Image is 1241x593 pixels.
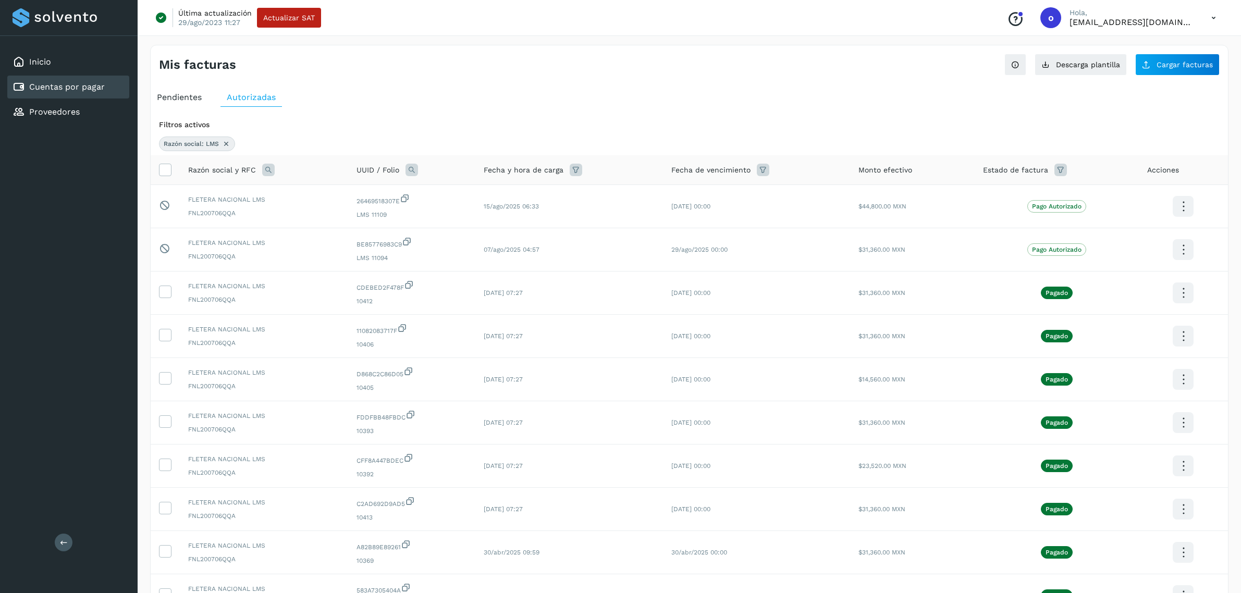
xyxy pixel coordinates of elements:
span: FNL200706QQA [188,252,340,261]
span: FLETERA NACIONAL LMS [188,195,340,204]
span: $14,560.00 MXN [858,376,905,383]
p: Pagado [1046,289,1068,296]
span: Actualizar SAT [263,14,315,21]
span: CFF8A447BDEC [357,453,467,465]
span: FLETERA NACIONAL LMS [188,411,340,421]
div: Filtros activos [159,119,1220,130]
span: [DATE] 00:00 [671,376,710,383]
a: Proveedores [29,107,80,117]
p: Pagado [1046,462,1068,470]
span: [DATE] 00:00 [671,289,710,296]
span: 29/ago/2025 00:00 [671,246,728,253]
button: Cargar facturas [1135,54,1220,76]
div: Cuentas por pagar [7,76,129,98]
span: Estado de factura [983,165,1048,176]
span: 11082083717F [357,323,467,336]
span: 10393 [357,426,467,436]
p: Última actualización [178,8,252,18]
span: $31,360.00 MXN [858,419,905,426]
span: Fecha y hora de carga [484,165,563,176]
p: Pagado [1046,332,1068,340]
span: 30/abr/2025 00:00 [671,549,727,556]
span: FLETERA NACIONAL LMS [188,368,340,377]
p: 29/ago/2023 11:27 [178,18,240,27]
span: 15/ago/2025 06:33 [484,203,539,210]
span: FNL200706QQA [188,511,340,521]
span: BE85776983C9 [357,237,467,249]
p: Pagado [1046,376,1068,383]
span: FNL200706QQA [188,338,340,348]
span: 07/ago/2025 04:57 [484,246,539,253]
span: FLETERA NACIONAL LMS [188,325,340,334]
h4: Mis facturas [159,57,236,72]
span: $31,360.00 MXN [858,505,905,513]
span: FNL200706QQA [188,468,340,477]
p: Hola, [1070,8,1195,17]
span: 10405 [357,383,467,392]
span: FNL200706QQA [188,554,340,564]
p: Pagado [1046,505,1068,513]
p: Pago Autorizado [1032,203,1082,210]
span: 10369 [357,556,467,565]
span: A82B89E89261 [357,539,467,552]
span: FNL200706QQA [188,381,340,391]
span: [DATE] 07:27 [484,332,523,340]
span: Fecha de vencimiento [671,165,751,176]
span: [DATE] 00:00 [671,462,710,470]
span: [DATE] 07:27 [484,289,523,296]
button: Descarga plantilla [1035,54,1127,76]
span: [DATE] 00:00 [671,203,710,210]
span: 30/abr/2025 09:59 [484,549,539,556]
span: [DATE] 07:27 [484,419,523,426]
a: Cuentas por pagar [29,82,105,92]
span: Pendientes [157,92,202,102]
div: Proveedores [7,101,129,123]
span: FDDFBB48FBDC [357,410,467,422]
span: $31,360.00 MXN [858,549,905,556]
span: [DATE] 00:00 [671,419,710,426]
p: Pagado [1046,549,1068,556]
span: FLETERA NACIONAL LMS [188,541,340,550]
span: UUID / Folio [357,165,399,176]
span: 26469518307E [357,193,467,206]
span: [DATE] 00:00 [671,505,710,513]
p: Pagado [1046,419,1068,426]
p: orlando@rfllogistics.com.mx [1070,17,1195,27]
span: Monto efectivo [858,165,912,176]
span: D868C2C86D05 [357,366,467,379]
span: FLETERA NACIONAL LMS [188,454,340,464]
span: FLETERA NACIONAL LMS [188,281,340,291]
span: $44,800.00 MXN [858,203,906,210]
span: $31,360.00 MXN [858,289,905,296]
span: 10412 [357,296,467,306]
span: Acciones [1147,165,1179,176]
span: $31,360.00 MXN [858,246,905,253]
span: [DATE] 07:27 [484,376,523,383]
div: Razón social: LMS [159,137,235,151]
span: $23,520.00 MXN [858,462,906,470]
span: [DATE] 07:27 [484,505,523,513]
span: FNL200706QQA [188,295,340,304]
span: 10406 [357,340,467,349]
button: Actualizar SAT [257,8,321,28]
span: Descarga plantilla [1056,61,1120,68]
span: 10392 [357,470,467,479]
span: Razón social y RFC [188,165,256,176]
span: [DATE] 07:27 [484,462,523,470]
div: Inicio [7,51,129,73]
span: $31,360.00 MXN [858,332,905,340]
span: LMS 11109 [357,210,467,219]
span: Autorizadas [227,92,276,102]
span: Razón social: LMS [164,139,219,149]
span: FLETERA NACIONAL LMS [188,498,340,507]
span: Cargar facturas [1157,61,1213,68]
span: FNL200706QQA [188,425,340,434]
span: 10413 [357,513,467,522]
a: Inicio [29,57,51,67]
span: C2AD692D9AD5 [357,496,467,509]
span: [DATE] 00:00 [671,332,710,340]
span: FLETERA NACIONAL LMS [188,238,340,248]
p: Pago Autorizado [1032,246,1082,253]
span: CDEBED2F478F [357,280,467,292]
